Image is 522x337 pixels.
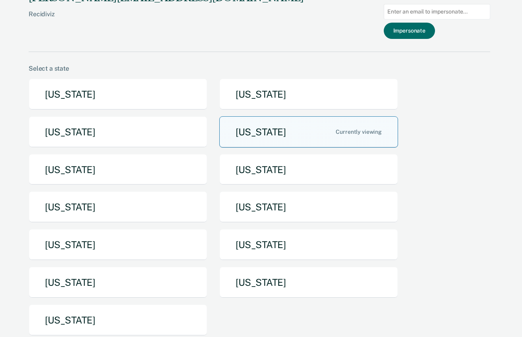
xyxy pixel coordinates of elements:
[29,191,207,223] button: [US_STATE]
[219,191,398,223] button: [US_STATE]
[219,229,398,260] button: [US_STATE]
[219,267,398,298] button: [US_STATE]
[29,304,207,336] button: [US_STATE]
[29,10,304,31] div: Recidiviz
[29,229,207,260] button: [US_STATE]
[29,267,207,298] button: [US_STATE]
[219,154,398,185] button: [US_STATE]
[29,65,490,72] div: Select a state
[219,116,398,148] button: [US_STATE]
[384,4,490,19] input: Enter an email to impersonate...
[29,79,207,110] button: [US_STATE]
[29,154,207,185] button: [US_STATE]
[384,23,435,39] button: Impersonate
[219,79,398,110] button: [US_STATE]
[29,116,207,148] button: [US_STATE]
